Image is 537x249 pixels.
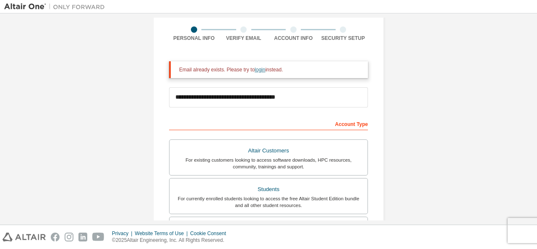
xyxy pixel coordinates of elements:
div: Cookie Consent [190,230,231,237]
div: Students [175,183,362,195]
div: Altair Customers [175,145,362,157]
div: Privacy [112,230,135,237]
div: Email already exists. Please try to instead. [179,66,361,73]
img: facebook.svg [51,233,60,241]
img: youtube.svg [92,233,104,241]
img: instagram.svg [65,233,73,241]
a: login [255,67,265,73]
div: Account Info [268,35,318,42]
p: © 2025 Altair Engineering, Inc. All Rights Reserved. [112,237,231,244]
div: For currently enrolled students looking to access the free Altair Student Edition bundle and all ... [175,195,362,209]
div: Website Terms of Use [135,230,190,237]
img: altair_logo.svg [3,233,46,241]
div: Security Setup [318,35,368,42]
img: linkedin.svg [78,233,87,241]
div: Account Type [169,117,368,130]
div: For existing customers looking to access software downloads, HPC resources, community, trainings ... [175,157,362,170]
img: Altair One [4,3,109,11]
div: Verify Email [219,35,269,42]
div: Personal Info [169,35,219,42]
